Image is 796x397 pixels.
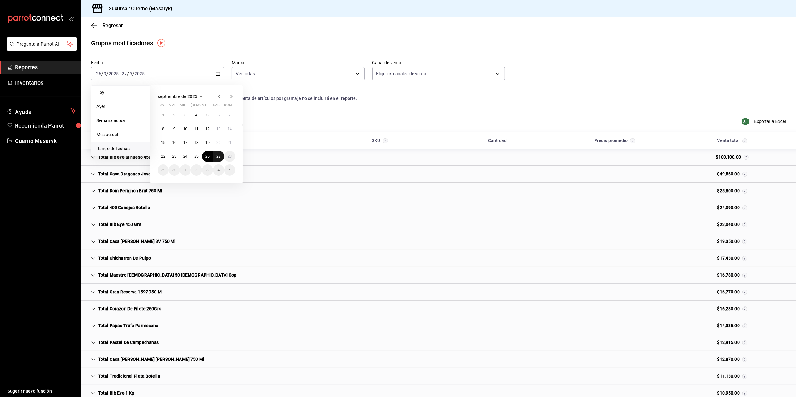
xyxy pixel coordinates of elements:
[224,137,235,148] button: 21 de septiembre de 2025
[169,123,180,135] button: 9 de septiembre de 2025
[81,199,796,216] div: Row
[183,127,187,131] abbr: 10 de septiembre de 2025
[213,151,224,162] button: 27 de septiembre de 2025
[191,137,202,148] button: 18 de septiembre de 2025
[86,370,165,382] div: Cell
[610,239,620,244] div: Cell
[742,189,747,194] svg: Venta total = venta de artículos + venta grupos modificadores
[216,154,220,159] abbr: 27 de septiembre de 2025
[712,269,752,281] div: Cell
[492,323,502,328] div: Cell
[712,252,752,264] div: Cell
[206,113,209,117] abbr: 5 de septiembre de 2025
[202,151,213,162] button: 26 de septiembre de 2025
[610,306,620,311] div: Cell
[127,71,129,76] span: /
[96,117,145,124] span: Semana actual
[375,290,385,295] div: Cell
[106,71,108,76] span: /
[161,154,165,159] abbr: 22 de septiembre de 2025
[742,172,747,177] svg: Venta total = venta de artículos + venta grupos modificadores
[4,45,77,52] a: Pregunta a Parrot AI
[375,189,385,194] div: Cell
[91,95,786,102] div: Los artículos del listado no incluyen
[375,239,385,244] div: Cell
[742,222,747,227] svg: Venta total = venta de artículos + venta grupos modificadores
[383,138,388,143] svg: Los artículos y grupos modificadores se agruparán por SKU; se mostrará el primer creado.
[129,71,132,76] input: --
[375,205,385,210] div: Cell
[81,149,796,166] div: Row
[610,391,620,396] div: Cell
[161,140,165,145] abbr: 15 de septiembre de 2025
[742,256,747,261] svg: Venta total = venta de artículos + venta grupos modificadores
[375,155,385,160] div: Cell
[15,121,76,130] span: Recomienda Parrot
[202,164,213,176] button: 3 de octubre de 2025
[742,323,747,328] svg: Venta total = venta de artículos + venta grupos modificadores
[742,374,747,379] svg: Venta total = venta de artículos + venta grupos modificadores
[492,306,502,311] div: Cell
[194,154,198,159] abbr: 25 de septiembre de 2025
[81,317,796,334] div: Row
[172,168,176,172] abbr: 30 de septiembre de 2025
[15,107,68,115] span: Ayuda
[86,303,166,315] div: Cell
[375,340,385,345] div: Cell
[742,239,747,244] svg: Venta total = venta de artículos + venta grupos modificadores
[157,39,165,47] button: Tooltip marker
[108,71,119,76] input: ----
[205,127,210,131] abbr: 12 de septiembre de 2025
[375,273,385,278] div: Cell
[213,164,224,176] button: 4 de octubre de 2025
[169,151,180,162] button: 23 de septiembre de 2025
[224,151,235,162] button: 28 de septiembre de 2025
[202,137,213,148] button: 19 de septiembre de 2025
[173,113,176,117] abbr: 2 de septiembre de 2025
[162,113,164,117] abbr: 1 de septiembre de 2025
[7,388,76,395] span: Sugerir nueva función
[492,222,502,227] div: Cell
[492,374,502,379] div: Cell
[191,123,202,135] button: 11 de septiembre de 2025
[492,340,502,345] div: Cell
[15,63,76,71] span: Reportes
[492,290,502,295] div: Cell
[191,151,202,162] button: 25 de septiembre de 2025
[206,168,209,172] abbr: 3 de octubre de 2025
[191,164,202,176] button: 2 de octubre de 2025
[86,185,167,197] div: Cell
[180,103,186,110] abbr: miércoles
[96,89,145,96] span: Hoy
[96,145,145,152] span: Rango de fechas
[81,351,796,368] div: Row
[158,137,169,148] button: 15 de septiembre de 2025
[91,61,224,65] label: Fecha
[224,164,235,176] button: 5 de octubre de 2025
[180,123,191,135] button: 10 de septiembre de 2025
[91,88,786,95] p: Nota
[228,127,232,131] abbr: 14 de septiembre de 2025
[224,123,235,135] button: 14 de septiembre de 2025
[86,202,155,213] div: Cell
[610,172,620,177] div: Cell
[492,357,502,362] div: Cell
[86,168,174,180] div: Cell
[712,370,752,382] div: Cell
[202,123,213,135] button: 12 de septiembre de 2025
[81,368,796,385] div: Row
[202,110,213,121] button: 5 de septiembre de 2025
[229,113,231,117] abbr: 7 de septiembre de 2025
[161,168,165,172] abbr: 29 de septiembre de 2025
[69,16,74,21] button: open_drawer_menu
[213,110,224,121] button: 6 de septiembre de 2025
[712,168,752,180] div: Cell
[610,256,620,261] div: Cell
[438,135,556,146] div: HeadCell
[96,71,101,76] input: --
[228,140,232,145] abbr: 21 de septiembre de 2025
[194,140,198,145] abbr: 18 de septiembre de 2025
[375,391,385,396] div: Cell
[743,118,786,125] button: Exportar a Excel
[132,71,134,76] span: /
